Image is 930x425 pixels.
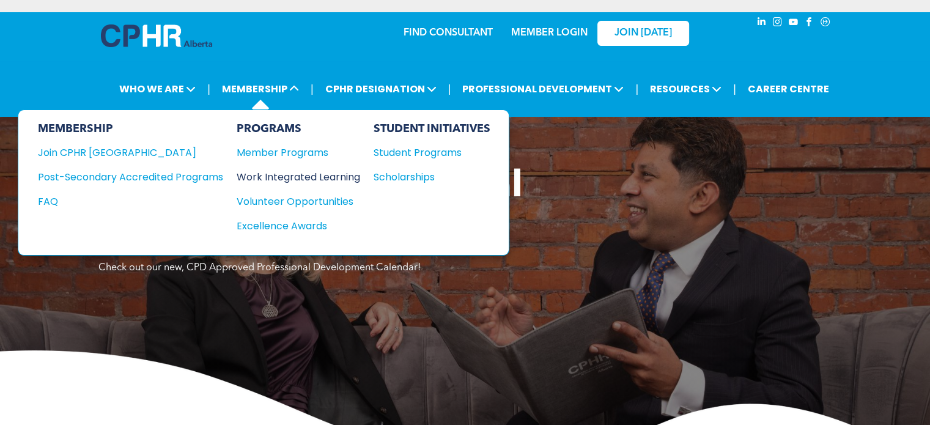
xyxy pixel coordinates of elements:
[374,122,490,136] div: STUDENT INITIATIVES
[38,194,205,209] div: FAQ
[511,28,588,38] a: MEMBER LOGIN
[404,28,493,38] a: FIND CONSULTANT
[374,169,490,185] a: Scholarships
[101,24,212,47] img: A blue and white logo for cp alberta
[237,194,348,209] div: Volunteer Opportunities
[237,145,360,160] a: Member Programs
[38,122,223,136] div: MEMBERSHIP
[38,145,205,160] div: Join CPHR [GEOGRAPHIC_DATA]
[803,15,816,32] a: facebook
[755,15,769,32] a: linkedin
[374,145,479,160] div: Student Programs
[38,169,205,185] div: Post-Secondary Accredited Programs
[237,169,348,185] div: Work Integrated Learning
[38,169,223,185] a: Post-Secondary Accredited Programs
[38,145,223,160] a: Join CPHR [GEOGRAPHIC_DATA]
[237,122,360,136] div: PROGRAMS
[635,76,638,102] li: |
[646,78,725,100] span: RESOURCES
[771,15,784,32] a: instagram
[787,15,800,32] a: youtube
[322,78,440,100] span: CPHR DESIGNATION
[744,78,833,100] a: CAREER CENTRE
[237,145,348,160] div: Member Programs
[819,15,832,32] a: Social network
[237,194,360,209] a: Volunteer Opportunities
[374,145,490,160] a: Student Programs
[459,78,627,100] span: PROFESSIONAL DEVELOPMENT
[374,169,479,185] div: Scholarships
[597,21,689,46] a: JOIN [DATE]
[614,28,672,39] span: JOIN [DATE]
[207,76,210,102] li: |
[237,218,348,234] div: Excellence Awards
[237,169,360,185] a: Work Integrated Learning
[448,76,451,102] li: |
[218,78,303,100] span: MEMBERSHIP
[237,218,360,234] a: Excellence Awards
[116,78,199,100] span: WHO WE ARE
[38,194,223,209] a: FAQ
[311,76,314,102] li: |
[733,76,736,102] li: |
[98,263,421,273] span: Check out our new, CPD Approved Professional Development Calendar!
